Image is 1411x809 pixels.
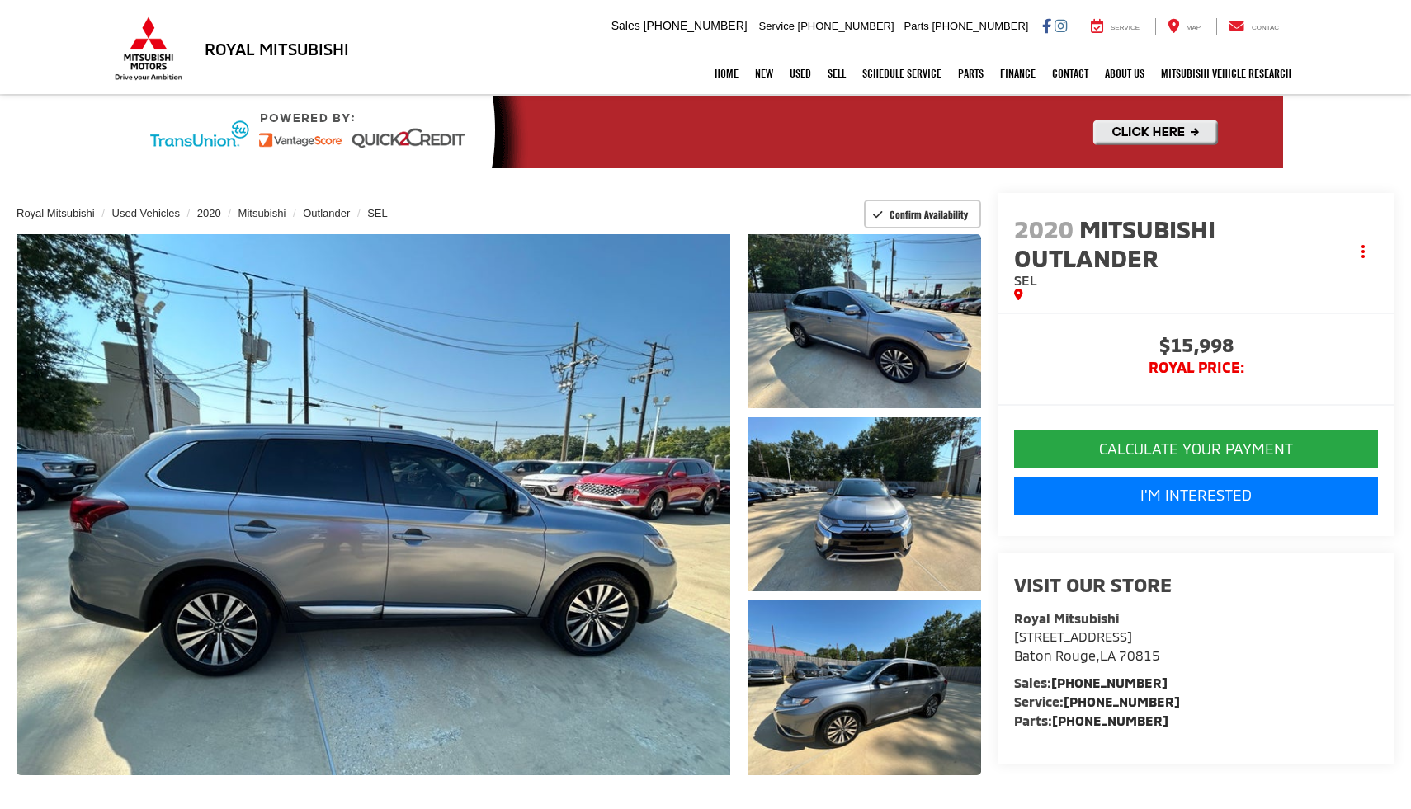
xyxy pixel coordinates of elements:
strong: Sales: [1014,675,1168,690]
a: 2020 [197,207,221,219]
a: Home [706,53,747,94]
a: About Us [1097,53,1153,94]
button: Actions [1349,238,1378,266]
a: Mitsubishi Vehicle Research [1153,53,1300,94]
a: Expand Photo 2 [748,417,981,591]
strong: Service: [1014,694,1180,709]
img: 2020 Mitsubishi Outlander SEL [746,233,983,411]
a: Service [1078,18,1152,35]
a: Contact [1044,53,1097,94]
a: Royal Mitsubishi [17,207,95,219]
strong: Royal Mitsubishi [1014,610,1119,626]
img: Mitsubishi [111,16,186,81]
span: SEL [1014,272,1037,288]
span: Sales [611,19,640,32]
a: Sell [819,53,854,94]
button: CALCULATE YOUR PAYMENT [1014,430,1378,468]
img: Quick2Credit [128,96,1283,168]
a: Mitsubishi [238,207,286,219]
img: 2020 Mitsubishi Outlander SEL [746,599,983,777]
a: [STREET_ADDRESS] Baton Rouge,LA 70815 [1014,628,1160,663]
a: I'm Interested [1014,477,1378,515]
a: New [747,53,781,94]
img: 2020 Mitsubishi Outlander SEL [9,232,738,778]
span: [PHONE_NUMBER] [798,20,894,32]
span: $15,998 [1014,335,1378,360]
a: Used [781,53,819,94]
a: Map [1155,18,1213,35]
img: 2020 Mitsubishi Outlander SEL [746,416,983,594]
h3: Royal Mitsubishi [205,40,349,58]
span: 2020 [1014,214,1074,243]
span: [PHONE_NUMBER] [644,19,748,32]
span: Service [759,20,795,32]
a: Expand Photo 0 [17,234,730,775]
a: Finance [992,53,1044,94]
span: dropdown dots [1361,245,1365,258]
a: Used Vehicles [112,207,180,219]
a: Schedule Service: Opens in a new tab [854,53,950,94]
h2: Visit our Store [1014,574,1378,595]
span: , [1014,647,1160,663]
a: SEL [367,207,388,219]
a: Facebook: Click to visit our Facebook page [1042,19,1051,32]
a: [PHONE_NUMBER] [1064,694,1180,709]
a: Contact [1216,18,1295,35]
span: Contact [1252,24,1283,31]
a: Expand Photo 3 [748,600,981,774]
a: Outlander [303,207,350,219]
span: [PHONE_NUMBER] [932,20,1028,32]
span: Mitsubishi Outlander [1014,214,1215,272]
span: 70815 [1119,647,1160,663]
a: [PHONE_NUMBER] [1052,713,1168,728]
span: Royal PRICE: [1014,360,1378,376]
a: [PHONE_NUMBER] [1051,675,1168,690]
span: Baton Rouge [1014,647,1096,663]
a: Expand Photo 1 [748,234,981,408]
span: Map [1187,24,1201,31]
span: Confirm Availability [890,208,968,221]
span: LA [1100,647,1116,663]
a: Parts: Opens in a new tab [950,53,992,94]
span: [STREET_ADDRESS] [1014,628,1132,644]
strong: Parts: [1014,713,1168,728]
a: Instagram: Click to visit our Instagram page [1055,19,1067,32]
button: Confirm Availability [864,200,982,228]
span: Service [1111,24,1140,31]
span: Parts [904,20,928,32]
